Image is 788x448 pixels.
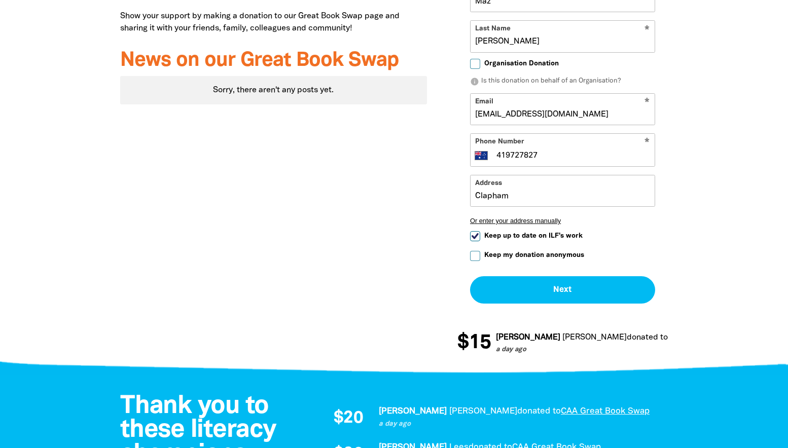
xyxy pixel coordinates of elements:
[470,77,479,86] i: info
[120,50,427,72] h3: News on our Great Book Swap
[334,410,363,427] span: $20
[484,250,584,260] span: Keep my donation anonymous
[561,407,650,415] a: CAA Great Book Swap
[470,77,655,87] p: Is this donation on behalf of an Organisation?
[666,334,748,341] a: CAA Great Book Swap
[455,333,489,353] span: $15
[517,407,561,415] span: donated to
[644,138,650,147] i: Required
[120,76,427,104] div: Sorry, there aren't any posts yet.
[494,334,558,341] em: [PERSON_NAME]
[379,419,658,429] p: a day ago
[449,407,517,415] em: [PERSON_NAME]
[560,334,625,341] em: [PERSON_NAME]
[494,345,748,355] p: a day ago
[484,231,583,241] span: Keep up to date on ILF's work
[120,76,427,104] div: Paginated content
[470,276,655,304] button: Next
[470,231,480,241] input: Keep up to date on ILF's work
[470,59,480,69] input: Organisation Donation
[379,407,447,415] em: [PERSON_NAME]
[457,327,668,359] div: Donation stream
[625,334,666,341] span: donated to
[470,251,480,261] input: Keep my donation anonymous
[484,59,559,68] span: Organisation Donation
[470,217,655,225] button: Or enter your address manually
